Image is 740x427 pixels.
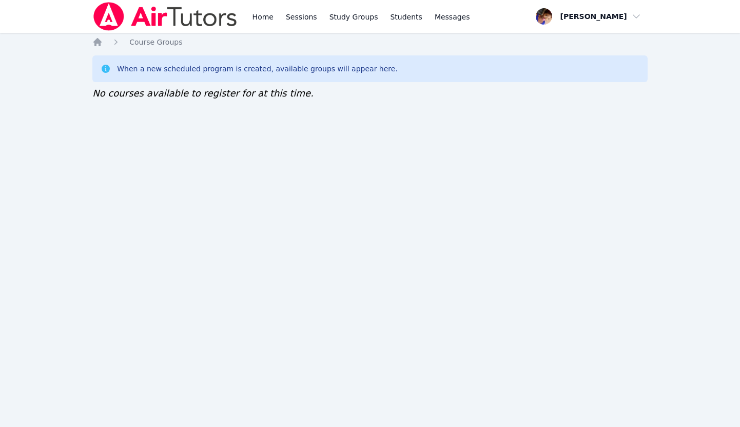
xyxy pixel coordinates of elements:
nav: Breadcrumb [92,37,648,47]
span: No courses available to register for at this time. [92,88,314,99]
div: When a new scheduled program is created, available groups will appear here. [117,64,398,74]
img: Air Tutors [92,2,238,31]
a: Course Groups [129,37,182,47]
span: Course Groups [129,38,182,46]
span: Messages [435,12,470,22]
